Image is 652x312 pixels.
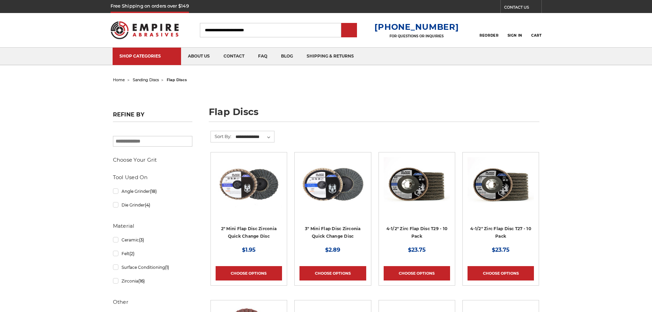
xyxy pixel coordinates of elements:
[480,23,498,37] a: Reorder
[299,266,366,280] a: Choose Options
[145,202,150,208] span: (4)
[384,157,450,245] a: 4.5" Black Hawk Zirconia Flap Disc 10 Pack
[111,17,179,43] img: Empire Abrasives
[133,77,159,82] a: sanding discs
[113,111,192,122] h5: Refine by
[299,157,366,212] img: BHA 3" Quick Change 60 Grit Flap Disc for Fine Grinding and Finishing
[242,247,256,253] span: $1.95
[113,173,192,182] h5: Tool Used On
[234,132,274,142] select: Sort By:
[468,266,534,280] a: Choose Options
[181,48,217,65] a: about us
[299,157,366,245] a: BHA 3" Quick Change 60 Grit Flap Disc for Fine Grinding and Finishing
[468,157,534,212] img: Black Hawk 4-1/2" x 7/8" Flap Disc Type 27 - 10 Pack
[300,48,361,65] a: shipping & returns
[325,247,340,253] span: $2.89
[129,251,135,256] span: (2)
[216,266,282,280] a: Choose Options
[113,275,192,287] a: Zirconia(16)
[508,33,522,38] span: Sign In
[119,53,174,59] div: SHOP CATEGORIES
[217,48,251,65] a: contact
[167,77,187,82] span: flap discs
[113,261,192,273] a: Surface Conditioning(1)
[274,48,300,65] a: blog
[531,33,541,38] span: Cart
[113,156,192,164] h5: Choose Your Grit
[113,234,192,246] a: Ceramic(3)
[408,247,426,253] span: $23.75
[531,23,541,38] a: Cart
[384,157,450,212] img: 4.5" Black Hawk Zirconia Flap Disc 10 Pack
[211,131,231,141] label: Sort By:
[251,48,274,65] a: faq
[113,77,125,82] a: home
[139,237,144,242] span: (3)
[138,278,145,284] span: (16)
[113,185,192,197] a: Angle Grinder(18)
[492,247,510,253] span: $23.75
[209,107,539,122] h1: flap discs
[113,248,192,260] a: Felt(2)
[468,157,534,245] a: Black Hawk 4-1/2" x 7/8" Flap Disc Type 27 - 10 Pack
[374,22,459,32] a: [PHONE_NUMBER]
[216,157,282,212] img: Black Hawk Abrasives 2-inch Zirconia Flap Disc with 60 Grit Zirconia for Smooth Finishing
[480,33,498,38] span: Reorder
[374,34,459,38] p: FOR QUESTIONS OR INQUIRIES
[504,3,541,13] a: CONTACT US
[384,266,450,280] a: Choose Options
[113,298,192,306] h5: Other
[216,157,282,245] a: Black Hawk Abrasives 2-inch Zirconia Flap Disc with 60 Grit Zirconia for Smooth Finishing
[165,265,169,270] span: (1)
[113,222,192,230] h5: Material
[113,199,192,211] a: Die Grinder(4)
[150,189,157,194] span: (18)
